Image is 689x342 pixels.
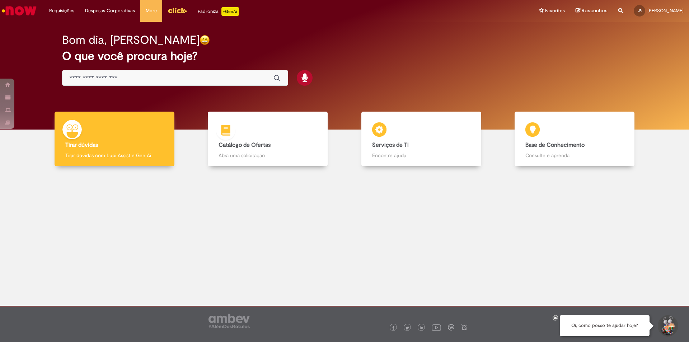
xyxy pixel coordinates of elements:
img: logo_footer_linkedin.png [420,326,423,330]
img: logo_footer_naosei.png [461,324,468,331]
div: Padroniza [198,7,239,16]
span: Despesas Corporativas [85,7,135,14]
p: Encontre ajuda [372,152,470,159]
a: Serviços de TI Encontre ajuda [344,112,498,167]
span: Rascunhos [582,7,608,14]
b: Serviços de TI [372,141,409,149]
img: ServiceNow [1,4,38,18]
span: [PERSON_NAME] [647,8,684,14]
h2: O que você procura hoje? [62,50,627,62]
span: Favoritos [545,7,565,14]
a: Tirar dúvidas Tirar dúvidas com Lupi Assist e Gen Ai [38,112,191,167]
img: logo_footer_facebook.png [392,326,395,330]
img: logo_footer_ambev_rotulo_gray.png [208,314,250,328]
a: Base de Conhecimento Consulte e aprenda [498,112,652,167]
button: Iniciar Conversa de Suporte [657,315,678,337]
b: Catálogo de Ofertas [219,141,271,149]
img: logo_footer_twitter.png [406,326,409,330]
span: Requisições [49,7,74,14]
p: Abra uma solicitação [219,152,317,159]
img: click_logo_yellow_360x200.png [168,5,187,16]
p: Tirar dúvidas com Lupi Assist e Gen Ai [65,152,164,159]
div: Oi, como posso te ajudar hoje? [560,315,650,336]
span: More [146,7,157,14]
img: happy-face.png [200,35,210,45]
img: logo_footer_youtube.png [432,323,441,332]
p: Consulte e aprenda [525,152,624,159]
a: Catálogo de Ofertas Abra uma solicitação [191,112,345,167]
a: Rascunhos [576,8,608,14]
span: JR [638,8,642,13]
b: Tirar dúvidas [65,141,98,149]
p: +GenAi [221,7,239,16]
h2: Bom dia, [PERSON_NAME] [62,34,200,46]
b: Base de Conhecimento [525,141,585,149]
img: logo_footer_workplace.png [448,324,454,331]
